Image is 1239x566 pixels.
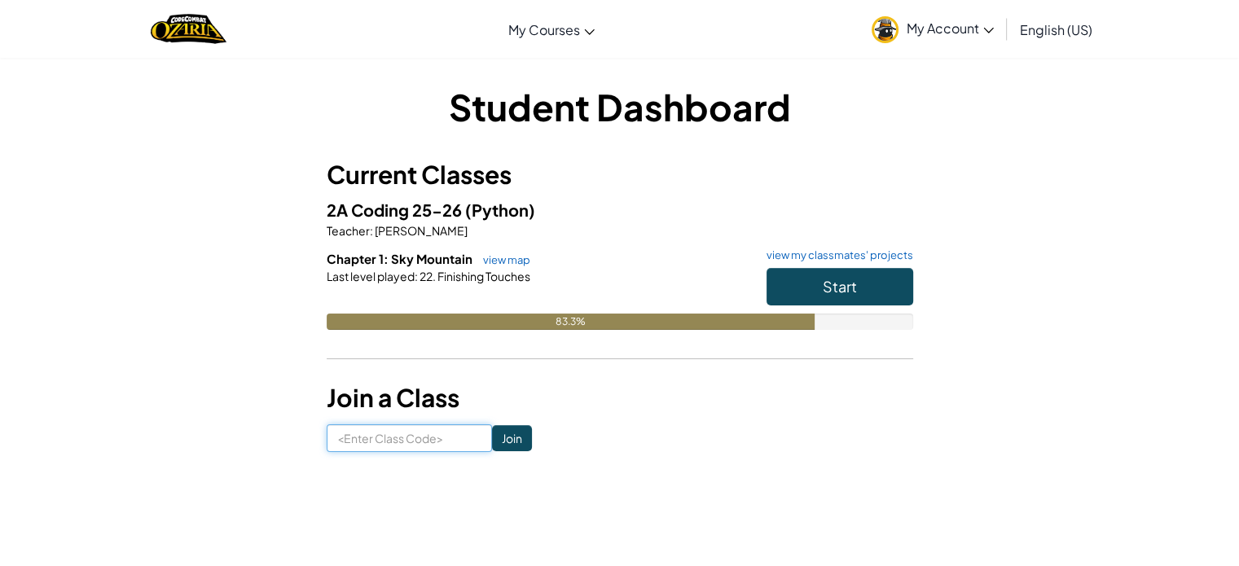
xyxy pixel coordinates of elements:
span: English (US) [1020,21,1092,38]
h1: Student Dashboard [327,81,913,132]
span: Teacher [327,223,370,238]
input: <Enter Class Code> [327,424,492,452]
a: My Courses [500,7,603,51]
span: Chapter 1: Sky Mountain [327,251,475,266]
a: My Account [863,3,1002,55]
img: Home [151,12,226,46]
span: 22. [418,269,436,283]
span: [PERSON_NAME] [373,223,468,238]
h3: Join a Class [327,380,913,416]
span: Start [823,277,857,296]
span: Finishing Touches [436,269,530,283]
span: My Account [907,20,994,37]
span: (Python) [465,200,535,220]
a: view map [475,253,530,266]
span: Last level played [327,269,415,283]
span: My Courses [508,21,580,38]
h3: Current Classes [327,156,913,193]
a: Ozaria by CodeCombat logo [151,12,226,46]
div: 83.3% [327,314,815,330]
a: English (US) [1012,7,1101,51]
input: Join [492,425,532,451]
img: avatar [872,16,898,43]
span: 2A Coding 25-26 [327,200,465,220]
span: : [370,223,373,238]
span: : [415,269,418,283]
button: Start [767,268,913,305]
a: view my classmates' projects [758,250,913,261]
